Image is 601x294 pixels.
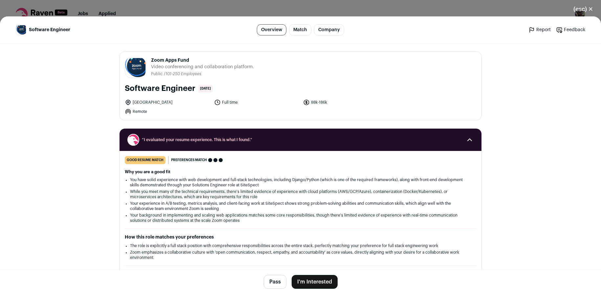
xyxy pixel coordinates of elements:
a: Match [289,24,311,35]
li: / [164,72,201,76]
a: Overview [257,24,286,35]
li: Your background in implementing and scaling web applications matches some core responsibilities, ... [130,213,471,223]
span: Video conferencing and collaboration platform. [151,64,254,70]
span: 101-250 Employees [166,72,201,76]
h2: How this role matches your preferences [125,234,476,241]
li: Your experience in A/B testing, metrics analysis, and client-facing work at SiteSpect shows stron... [130,201,471,211]
li: [GEOGRAPHIC_DATA] [125,99,210,106]
li: Remote [125,108,210,115]
span: Zoom Apps Fund [151,57,254,64]
li: The role is explicitly a full stack position with comprehensive responsibilities across the entir... [130,243,471,248]
a: Company [314,24,344,35]
img: 33bbecf70ac6b4c04a9f175ac9cf30e0480b8a135825ed336af066b7b2c51798.jpg [16,25,26,34]
li: Public [151,72,164,76]
span: [DATE] [198,85,213,93]
h1: Software Engineer [125,83,195,94]
span: Preferences match [171,157,207,163]
button: Close modal [566,2,601,16]
li: You have solid experience with web development and full-stack technologies, including Django/Pyth... [130,177,471,188]
span: “I evaluated your resume experience. This is what I found.” [142,137,459,142]
li: 88k-186k [303,99,389,106]
h2: Why you are a good fit [125,169,476,175]
li: Full time [214,99,300,106]
img: 33bbecf70ac6b4c04a9f175ac9cf30e0480b8a135825ed336af066b7b2c51798.jpg [125,58,145,77]
span: Software Engineer [29,27,70,33]
div: good resume match [125,156,166,164]
a: Report [528,27,551,33]
a: Feedback [556,27,585,33]
li: While you meet many of the technical requirements, there's limited evidence of experience with cl... [130,189,471,199]
button: I'm Interested [292,275,338,289]
li: Zoom emphasizes a collaborative culture with 'open communication, respect, empathy, and accountab... [130,250,471,260]
button: Pass [264,275,286,289]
